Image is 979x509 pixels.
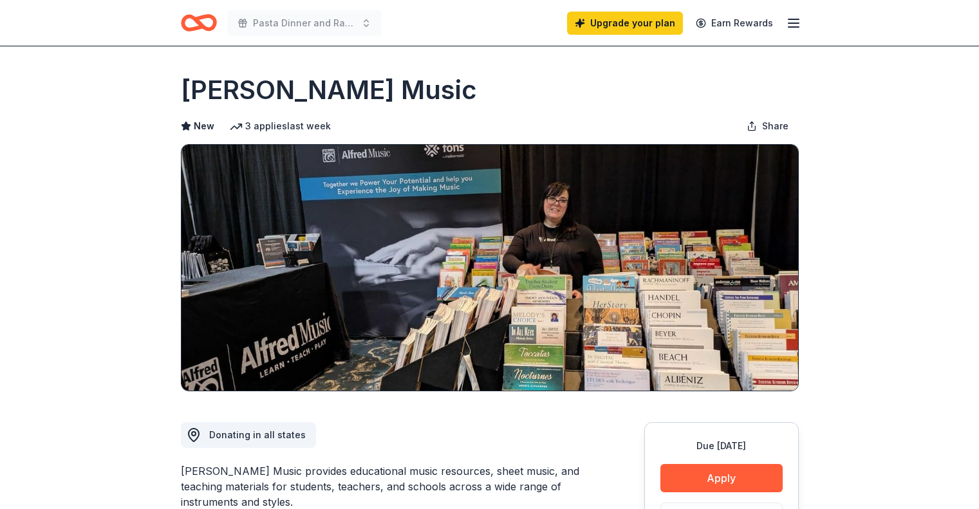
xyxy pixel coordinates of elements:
[762,118,788,134] span: Share
[227,10,382,36] button: Pasta Dinner and Raffle
[567,12,683,35] a: Upgrade your plan
[688,12,781,35] a: Earn Rewards
[181,72,477,108] h1: [PERSON_NAME] Music
[660,438,783,454] div: Due [DATE]
[181,8,217,38] a: Home
[660,464,783,492] button: Apply
[736,113,799,139] button: Share
[209,429,306,440] span: Donating in all states
[230,118,331,134] div: 3 applies last week
[253,15,356,31] span: Pasta Dinner and Raffle
[182,145,798,391] img: Image for Alfred Music
[194,118,214,134] span: New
